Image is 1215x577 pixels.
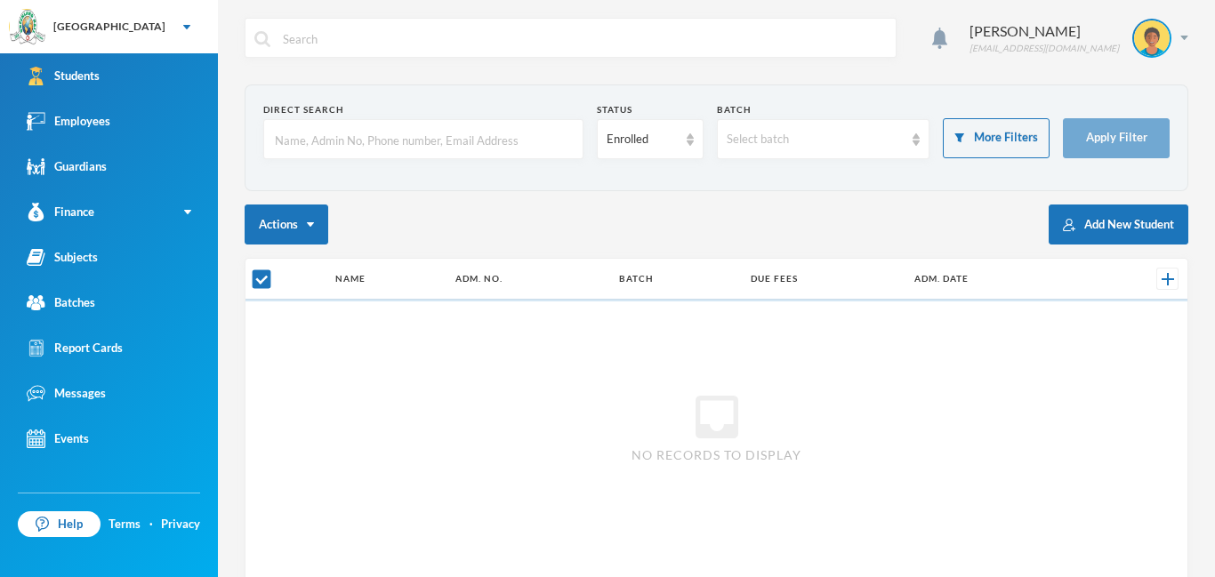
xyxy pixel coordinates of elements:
[281,19,887,59] input: Search
[27,384,106,403] div: Messages
[632,445,801,464] span: No records to display
[273,120,574,160] input: Name, Admin No, Phone number, Email Address
[27,293,95,312] div: Batches
[970,20,1119,42] div: [PERSON_NAME]
[610,259,742,300] th: Batch
[688,389,745,445] i: inbox
[607,131,678,148] div: Enrolled
[27,429,89,448] div: Events
[447,259,610,300] th: Adm. No.
[245,204,328,244] button: Actions
[970,42,1119,55] div: [EMAIL_ADDRESS][DOMAIN_NAME]
[254,31,270,47] img: search
[18,511,101,538] a: Help
[905,259,1087,300] th: Adm. Date
[27,248,98,267] div: Subjects
[1162,273,1174,285] img: +
[326,259,447,300] th: Name
[27,112,110,131] div: Employees
[10,10,45,45] img: logo
[943,118,1050,158] button: More Filters
[1049,204,1188,244] button: Add New Student
[727,131,905,148] div: Select batch
[27,67,100,85] div: Students
[1063,118,1170,158] button: Apply Filter
[27,203,94,221] div: Finance
[742,259,905,300] th: Due Fees
[597,103,704,116] div: Status
[1134,20,1170,56] img: STUDENT
[717,103,930,116] div: Batch
[149,516,153,533] div: ·
[53,19,165,35] div: [GEOGRAPHIC_DATA]
[27,157,107,176] div: Guardians
[161,516,200,533] a: Privacy
[109,516,141,533] a: Terms
[263,103,583,116] div: Direct Search
[27,339,123,357] div: Report Cards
